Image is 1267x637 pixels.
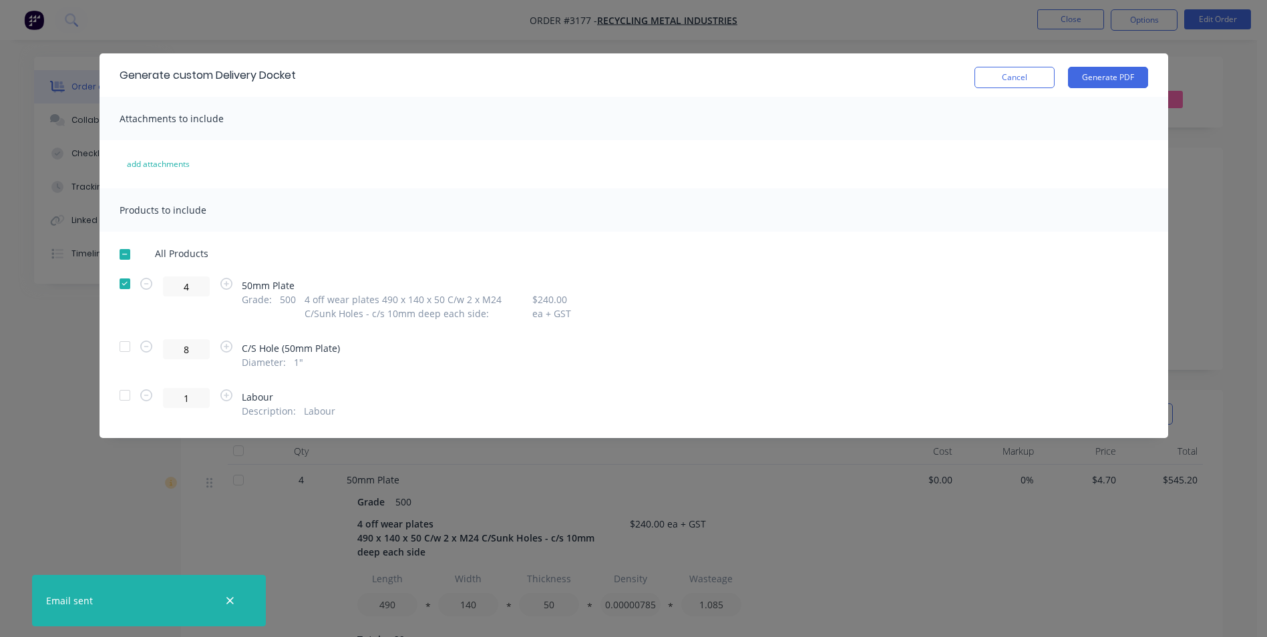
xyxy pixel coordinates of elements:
span: Products to include [120,204,206,216]
button: Generate PDF [1068,67,1148,88]
span: C/S Hole (50mm Plate) [242,341,340,355]
button: add attachments [113,154,204,175]
span: Labour [304,404,335,418]
button: Cancel [974,67,1055,88]
div: Email sent [46,594,93,608]
span: Attachments to include [120,112,224,125]
span: 4 off wear plates 490 x 140 x 50 C/w 2 x M24 C/Sunk Holes - c/s 10mm deep each side : [305,292,524,321]
span: 1" [294,355,303,369]
span: All Products [155,246,217,260]
span: 50mm Plate [242,278,576,292]
span: Diameter : [242,355,286,369]
span: Grade : [242,292,272,321]
span: $240.00 ea + GST [532,292,576,321]
div: Generate custom Delivery Docket [120,67,296,83]
span: Labour [242,390,336,404]
span: 500 [280,292,296,321]
span: Description : [242,404,296,418]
